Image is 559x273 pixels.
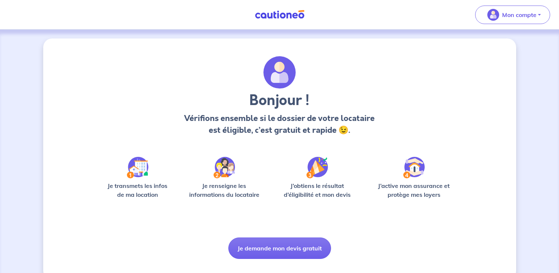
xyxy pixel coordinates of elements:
[182,112,377,136] p: Vérifions ensemble si le dossier de votre locataire est éligible, c’est gratuit et rapide 😉.
[487,9,499,21] img: illu_account_valid_menu.svg
[214,157,235,178] img: /static/c0a346edaed446bb123850d2d04ad552/Step-2.svg
[102,181,173,199] p: Je transmets les infos de ma location
[127,157,149,178] img: /static/90a569abe86eec82015bcaae536bd8e6/Step-1.svg
[185,181,264,199] p: Je renseigne les informations du locataire
[371,181,457,199] p: J’active mon assurance et protège mes loyers
[475,6,550,24] button: illu_account_valid_menu.svgMon compte
[182,92,377,109] h3: Bonjour !
[306,157,328,178] img: /static/f3e743aab9439237c3e2196e4328bba9/Step-3.svg
[228,237,331,259] button: Je demande mon devis gratuit
[252,10,307,19] img: Cautioneo
[502,10,536,19] p: Mon compte
[263,56,296,89] img: archivate
[403,157,425,178] img: /static/bfff1cf634d835d9112899e6a3df1a5d/Step-4.svg
[276,181,359,199] p: J’obtiens le résultat d’éligibilité et mon devis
